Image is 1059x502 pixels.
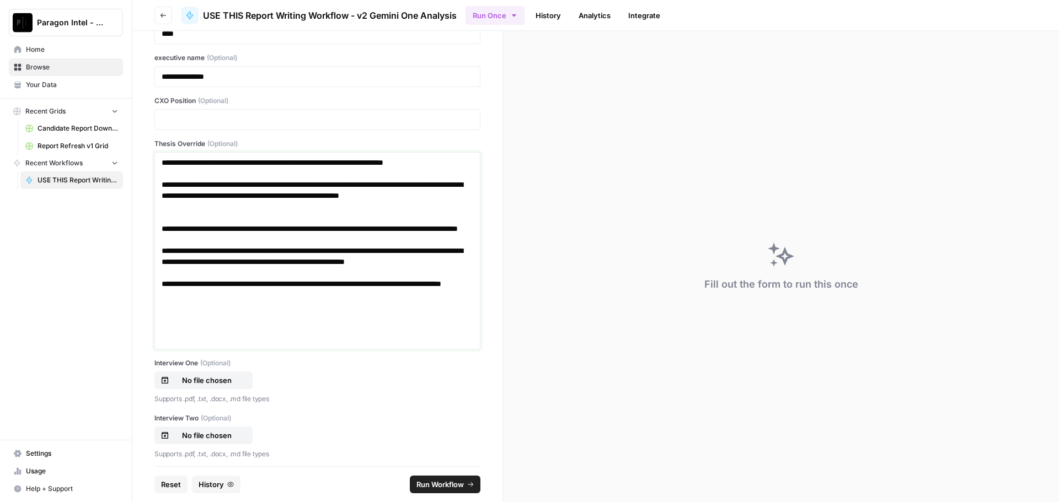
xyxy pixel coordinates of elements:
[154,371,253,389] button: No file chosen
[207,139,238,149] span: (Optional)
[154,393,480,404] p: Supports .pdf, .txt, .docx, .md file types
[161,479,181,490] span: Reset
[25,158,83,168] span: Recent Workflows
[26,484,118,494] span: Help + Support
[9,155,123,171] button: Recent Workflows
[9,462,123,480] a: Usage
[38,141,118,151] span: Report Refresh v1 Grid
[37,17,104,28] span: Paragon Intel - Bill / Ty / [PERSON_NAME] R&D
[20,171,123,189] a: USE THIS Report Writing Workflow - v2 Gemini One Analysis
[200,358,231,368] span: (Optional)
[26,449,118,458] span: Settings
[154,449,480,460] p: Supports .pdf, .txt, .docx, .md file types
[201,413,231,423] span: (Optional)
[13,13,33,33] img: Paragon Intel - Bill / Ty / Colby R&D Logo
[26,62,118,72] span: Browse
[416,479,464,490] span: Run Workflow
[172,375,242,386] p: No file chosen
[20,120,123,137] a: Candidate Report Download Sheet
[203,9,457,22] span: USE THIS Report Writing Workflow - v2 Gemini One Analysis
[154,358,480,368] label: Interview One
[25,106,66,116] span: Recent Grids
[38,123,118,133] span: Candidate Report Download Sheet
[9,76,123,94] a: Your Data
[199,479,224,490] span: History
[154,139,480,149] label: Thesis Override
[154,476,188,493] button: Reset
[20,137,123,155] a: Report Refresh v1 Grid
[529,7,568,24] a: History
[410,476,480,493] button: Run Workflow
[9,103,123,120] button: Recent Grids
[9,445,123,462] a: Settings
[9,41,123,58] a: Home
[9,9,123,36] button: Workspace: Paragon Intel - Bill / Ty / Colby R&D
[154,427,253,444] button: No file chosen
[704,277,858,292] div: Fill out the form to run this once
[622,7,667,24] a: Integrate
[38,175,118,185] span: USE THIS Report Writing Workflow - v2 Gemini One Analysis
[154,96,480,106] label: CXO Position
[9,58,123,76] a: Browse
[9,480,123,498] button: Help + Support
[172,430,242,441] p: No file chosen
[26,466,118,476] span: Usage
[198,96,228,106] span: (Optional)
[466,6,525,25] button: Run Once
[154,53,480,63] label: executive name
[26,45,118,55] span: Home
[192,476,240,493] button: History
[181,7,457,24] a: USE THIS Report Writing Workflow - v2 Gemini One Analysis
[154,413,480,423] label: Interview Two
[572,7,617,24] a: Analytics
[26,80,118,90] span: Your Data
[207,53,237,63] span: (Optional)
